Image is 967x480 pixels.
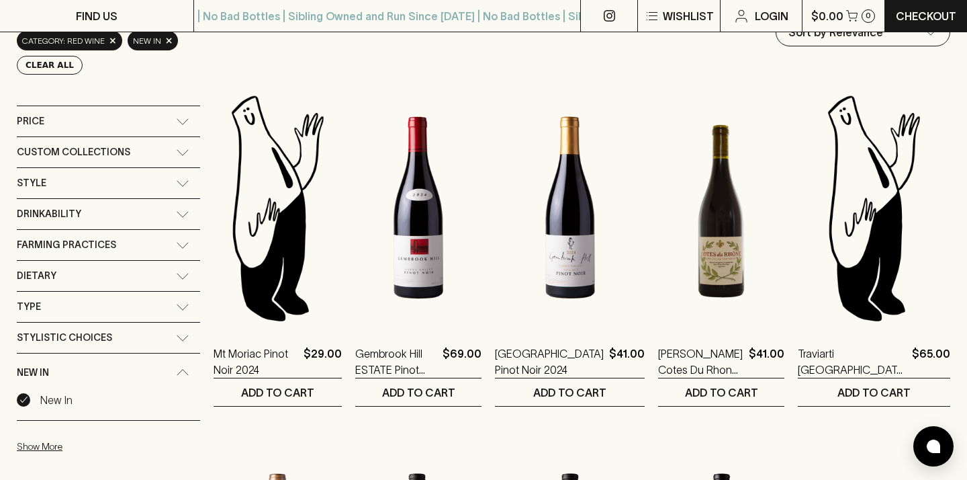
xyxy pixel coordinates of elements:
p: Sort by Relevance [788,24,883,40]
div: Style [17,168,200,198]
a: Gembrook Hill ESTATE Pinot Noir 2024 [355,346,437,378]
p: $65.00 [912,346,950,378]
a: Traviarti [GEOGRAPHIC_DATA] Nebbiolo 2023 [798,346,907,378]
div: Type [17,292,200,322]
img: Gembrook Hill Village Pinot Noir 2024 [495,90,645,325]
img: Blackhearts & Sparrows Man [798,90,950,325]
p: ADD TO CART [533,385,606,401]
div: Stylistic Choices [17,323,200,353]
a: Mt Moriac Pinot Noir 2024 [214,346,298,378]
a: [GEOGRAPHIC_DATA] Pinot Noir 2024 [495,346,604,378]
button: ADD TO CART [214,378,342,406]
span: × [165,34,173,48]
p: New In [40,392,73,408]
div: Custom Collections [17,137,200,167]
p: Login [755,8,788,24]
button: ADD TO CART [355,378,481,406]
p: Checkout [896,8,956,24]
div: Drinkability [17,199,200,229]
p: ADD TO CART [685,385,758,401]
button: ADD TO CART [798,378,950,406]
span: Price [17,113,44,130]
span: Dietary [17,268,56,284]
div: New In [17,354,200,392]
p: $41.00 [609,346,645,378]
img: Blackhearts & Sparrows Man [214,90,342,325]
img: Francois Xavier Lambert Cotes Du Rhone 2023 [658,90,784,325]
img: bubble-icon [927,440,940,453]
div: Dietary [17,261,200,291]
div: Sort by Relevance [776,19,950,46]
span: New In [133,34,161,48]
button: ADD TO CART [658,378,784,406]
p: $0.00 [811,8,843,24]
span: × [109,34,117,48]
span: Type [17,298,41,315]
p: $29.00 [304,346,342,378]
a: [PERSON_NAME] Cotes Du Rhone 2023 [658,346,743,378]
span: Style [17,175,46,192]
p: ADD TO CART [241,385,314,401]
span: Farming Practices [17,237,116,253]
div: Price [17,106,200,136]
p: ADD TO CART [837,385,911,401]
p: 0 [866,12,871,19]
button: Clear All [17,56,83,75]
span: Stylistic Choices [17,329,112,346]
span: New In [17,364,49,381]
p: $41.00 [749,346,784,378]
p: $69.00 [443,346,481,378]
span: Custom Collections [17,144,130,161]
span: Category: red wine [22,34,105,48]
div: Farming Practices [17,230,200,260]
p: Wishlist [663,8,714,24]
button: ADD TO CART [495,378,645,406]
img: Gembrook Hill ESTATE Pinot Noir 2024 [355,90,481,325]
button: Show More [17,433,193,461]
p: FIND US [76,8,118,24]
p: ADD TO CART [382,385,455,401]
span: Drinkability [17,206,81,223]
